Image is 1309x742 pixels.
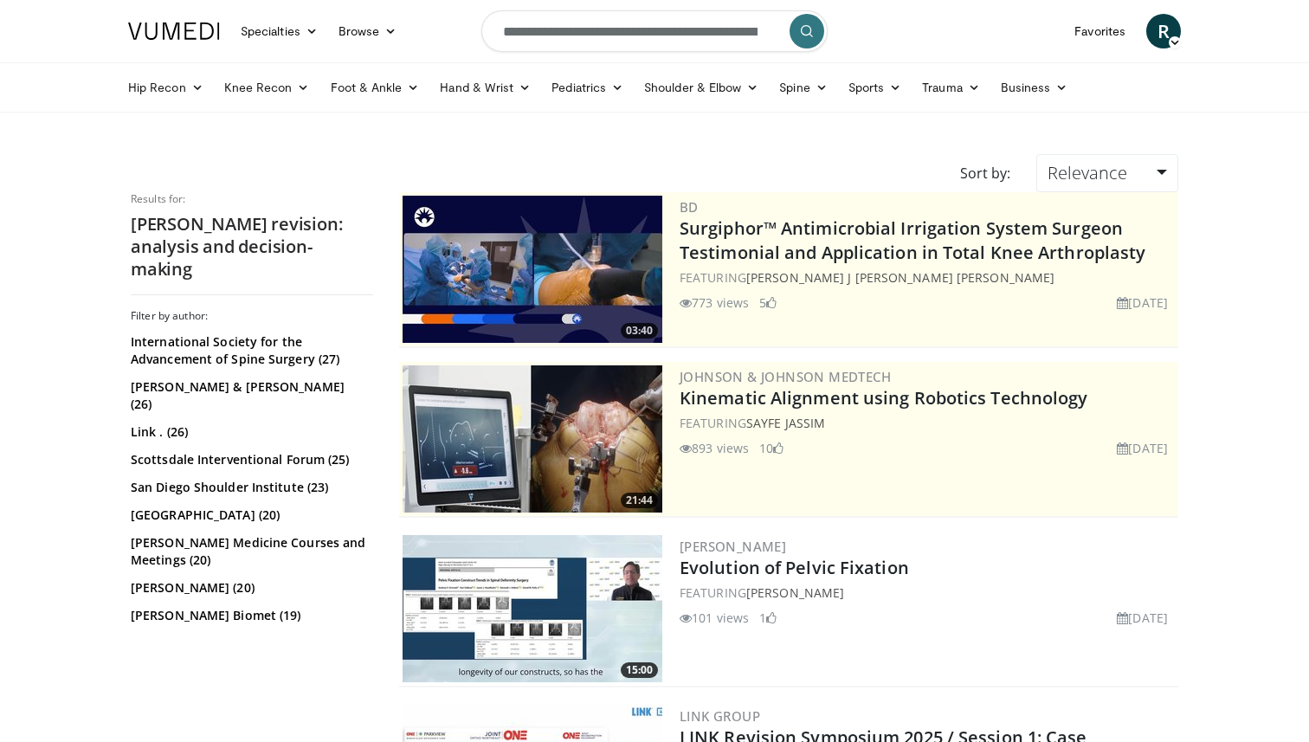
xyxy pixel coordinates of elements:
[131,479,369,496] a: San Diego Shoulder Institute (23)
[680,439,749,457] li: 893 views
[403,196,662,343] a: 03:40
[131,213,373,281] h2: [PERSON_NAME] revision: analysis and decision-making
[1048,161,1127,184] span: Relevance
[131,607,369,624] a: [PERSON_NAME] Biomet (19)
[403,196,662,343] img: 70422da6-974a-44ac-bf9d-78c82a89d891.300x170_q85_crop-smart_upscale.jpg
[680,609,749,627] li: 101 views
[230,14,328,48] a: Specialties
[746,415,825,431] a: Sayfe Jassim
[403,535,662,682] a: 15:00
[746,584,844,601] a: [PERSON_NAME]
[680,386,1088,410] a: Kinematic Alignment using Robotics Technology
[131,506,369,524] a: [GEOGRAPHIC_DATA] (20)
[621,662,658,678] span: 15:00
[429,70,541,105] a: Hand & Wrist
[1036,154,1178,192] a: Relevance
[131,451,369,468] a: Scottsdale Interventional Forum (25)
[1117,439,1168,457] li: [DATE]
[680,414,1175,432] div: FEATURING
[746,269,1054,286] a: [PERSON_NAME] J [PERSON_NAME] [PERSON_NAME]
[680,707,760,725] a: LINK Group
[680,198,699,216] a: BD
[680,538,786,555] a: [PERSON_NAME]
[759,294,777,312] li: 5
[680,268,1175,287] div: FEATURING
[621,493,658,508] span: 21:44
[1064,14,1136,48] a: Favorites
[680,294,749,312] li: 773 views
[947,154,1023,192] div: Sort by:
[621,323,658,339] span: 03:40
[838,70,912,105] a: Sports
[769,70,837,105] a: Spine
[634,70,769,105] a: Shoulder & Elbow
[541,70,634,105] a: Pediatrics
[328,14,408,48] a: Browse
[131,423,369,441] a: Link . (26)
[131,579,369,597] a: [PERSON_NAME] (20)
[1117,294,1168,312] li: [DATE]
[403,365,662,513] a: 21:44
[128,23,220,40] img: VuMedi Logo
[481,10,828,52] input: Search topics, interventions
[131,378,369,413] a: [PERSON_NAME] & [PERSON_NAME] (26)
[680,556,909,579] a: Evolution of Pelvic Fixation
[1117,609,1168,627] li: [DATE]
[118,70,214,105] a: Hip Recon
[1146,14,1181,48] a: R
[131,333,369,368] a: International Society for the Advancement of Spine Surgery (27)
[214,70,320,105] a: Knee Recon
[759,439,783,457] li: 10
[320,70,430,105] a: Foot & Ankle
[403,535,662,682] img: 41ce58a7-b426-439c-9132-1091a1d33940.300x170_q85_crop-smart_upscale.jpg
[131,309,373,323] h3: Filter by author:
[990,70,1079,105] a: Business
[680,216,1145,264] a: Surgiphor™ Antimicrobial Irrigation System Surgeon Testimonial and Application in Total Knee Arth...
[131,534,369,569] a: [PERSON_NAME] Medicine Courses and Meetings (20)
[680,368,891,385] a: Johnson & Johnson MedTech
[912,70,990,105] a: Trauma
[403,365,662,513] img: 85482610-0380-4aae-aa4a-4a9be0c1a4f1.300x170_q85_crop-smart_upscale.jpg
[131,192,373,206] p: Results for:
[759,609,777,627] li: 1
[680,584,1175,602] div: FEATURING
